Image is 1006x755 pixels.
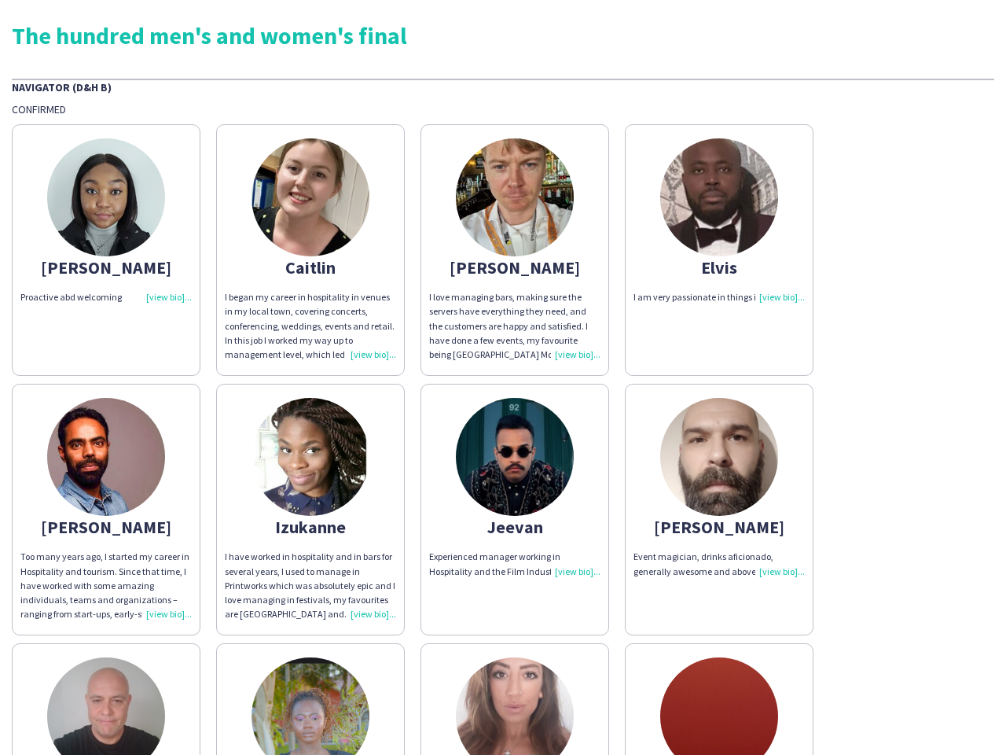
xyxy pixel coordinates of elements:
div: [PERSON_NAME] [429,260,600,274]
div: Confirmed [12,102,994,116]
div: I began my career in hospitality in venues in my local town, covering concerts, conferencing, wed... [225,290,396,362]
img: thumb-6601784475934.jpeg [660,138,778,256]
div: I have worked in hospitality and in bars for several years, I used to manage in Printworks which ... [225,550,396,621]
div: [PERSON_NAME] [20,260,192,274]
img: thumb-681cae6d16f44.png [660,398,778,516]
img: thumb-68a62f6607af0.jpeg [456,398,574,516]
div: Experienced manager working in Hospitality and the Film Industry. [429,550,600,578]
div: The hundred men's and women's final [12,24,994,47]
div: Izukanne [225,520,396,534]
div: Proactive abd welcoming [20,290,192,304]
img: thumb-62b9a8ebb0c56.jpg [47,398,165,516]
div: I love managing bars, making sure the servers have everything they need, and the customers are ha... [429,290,600,362]
div: Navigator (D&H B) [12,79,994,94]
img: thumb-66f41970e6c8d.jpg [47,138,165,256]
div: Elvis [633,260,805,274]
div: Event magician, drinks aficionado, generally awesome and above all, modest! [633,550,805,578]
img: thumb-65fe883935352.jpeg [251,138,369,256]
img: thumb-6550d27846591.jpg [251,398,369,516]
div: Jeevan [429,520,600,534]
div: Too many years ago, I started my career in Hospitality and tourism. Since that time, I have worke... [20,550,192,621]
div: Caitlin [225,260,396,274]
div: [PERSON_NAME] [20,520,192,534]
div: I am very passionate in things i do. [633,290,805,304]
div: [PERSON_NAME] [633,520,805,534]
img: thumb-665727b6b3539.jpg [456,138,574,256]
